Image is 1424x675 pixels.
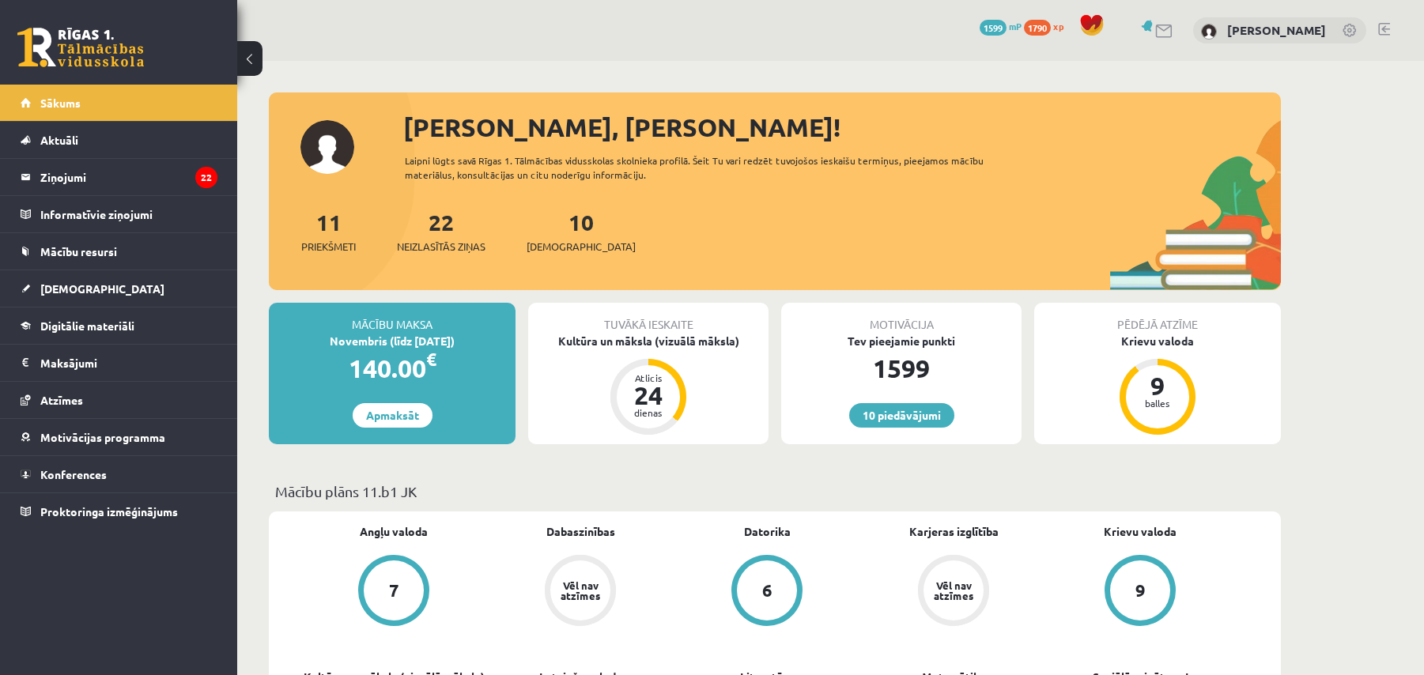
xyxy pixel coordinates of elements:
div: Vēl nav atzīmes [931,580,976,601]
a: Mācību resursi [21,233,217,270]
div: dienas [625,408,672,417]
span: [DEMOGRAPHIC_DATA] [527,239,636,255]
a: 11Priekšmeti [301,208,356,255]
p: Mācību plāns 11.b1 JK [275,481,1275,502]
span: Priekšmeti [301,239,356,255]
div: 9 [1134,373,1181,398]
span: Atzīmes [40,393,83,407]
a: Apmaksāt [353,403,432,428]
span: Sākums [40,96,81,110]
legend: Ziņojumi [40,159,217,195]
a: [PERSON_NAME] [1227,22,1326,38]
a: Datorika [744,523,791,540]
a: Motivācijas programma [21,419,217,455]
span: 1790 [1024,20,1051,36]
a: 7 [300,555,487,629]
div: 7 [389,582,399,599]
div: Mācību maksa [269,303,516,333]
a: [DEMOGRAPHIC_DATA] [21,270,217,307]
a: Kultūra un māksla (vizuālā māksla) Atlicis 24 dienas [528,333,769,437]
div: Novembris (līdz [DATE]) [269,333,516,349]
a: Krievu valoda 9 balles [1034,333,1281,437]
div: Tuvākā ieskaite [528,303,769,333]
div: 6 [762,582,772,599]
legend: Informatīvie ziņojumi [40,196,217,232]
span: Mācību resursi [40,244,117,258]
a: Rīgas 1. Tālmācības vidusskola [17,28,144,67]
span: mP [1009,20,1022,32]
a: 6 [674,555,860,629]
a: Proktoringa izmēģinājums [21,493,217,530]
a: 1599 mP [980,20,1022,32]
div: Pēdējā atzīme [1034,303,1281,333]
a: Konferences [21,456,217,492]
a: 10 piedāvājumi [849,403,954,428]
a: Vēl nav atzīmes [487,555,674,629]
a: Informatīvie ziņojumi [21,196,217,232]
a: 22Neizlasītās ziņas [397,208,485,255]
div: 24 [625,383,672,408]
a: Angļu valoda [360,523,428,540]
span: Konferences [40,467,107,481]
div: Tev pieejamie punkti [781,333,1022,349]
span: Aktuāli [40,133,78,147]
div: Kultūra un māksla (vizuālā māksla) [528,333,769,349]
div: Krievu valoda [1034,333,1281,349]
span: € [426,348,436,371]
div: [PERSON_NAME], [PERSON_NAME]! [403,108,1281,146]
a: 1790 xp [1024,20,1071,32]
a: Vēl nav atzīmes [860,555,1047,629]
a: 10[DEMOGRAPHIC_DATA] [527,208,636,255]
a: Digitālie materiāli [21,307,217,344]
img: Kristina Ishchenko [1201,24,1217,40]
a: Dabaszinības [546,523,615,540]
a: Aktuāli [21,122,217,158]
div: Laipni lūgts savā Rīgas 1. Tālmācības vidusskolas skolnieka profilā. Šeit Tu vari redzēt tuvojošo... [405,153,1012,182]
div: Atlicis [625,373,672,383]
div: 9 [1135,582,1146,599]
div: Motivācija [781,303,1022,333]
a: Maksājumi [21,345,217,381]
span: xp [1053,20,1063,32]
div: Vēl nav atzīmes [558,580,602,601]
a: Karjeras izglītība [909,523,999,540]
a: Ziņojumi22 [21,159,217,195]
a: Atzīmes [21,382,217,418]
legend: Maksājumi [40,345,217,381]
div: 140.00 [269,349,516,387]
a: Sākums [21,85,217,121]
span: [DEMOGRAPHIC_DATA] [40,281,164,296]
div: 1599 [781,349,1022,387]
a: 9 [1047,555,1233,629]
span: Motivācijas programma [40,430,165,444]
i: 22 [195,167,217,188]
span: Neizlasītās ziņas [397,239,485,255]
div: balles [1134,398,1181,408]
span: 1599 [980,20,1007,36]
span: Proktoringa izmēģinājums [40,504,178,519]
span: Digitālie materiāli [40,319,134,333]
a: Krievu valoda [1104,523,1177,540]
